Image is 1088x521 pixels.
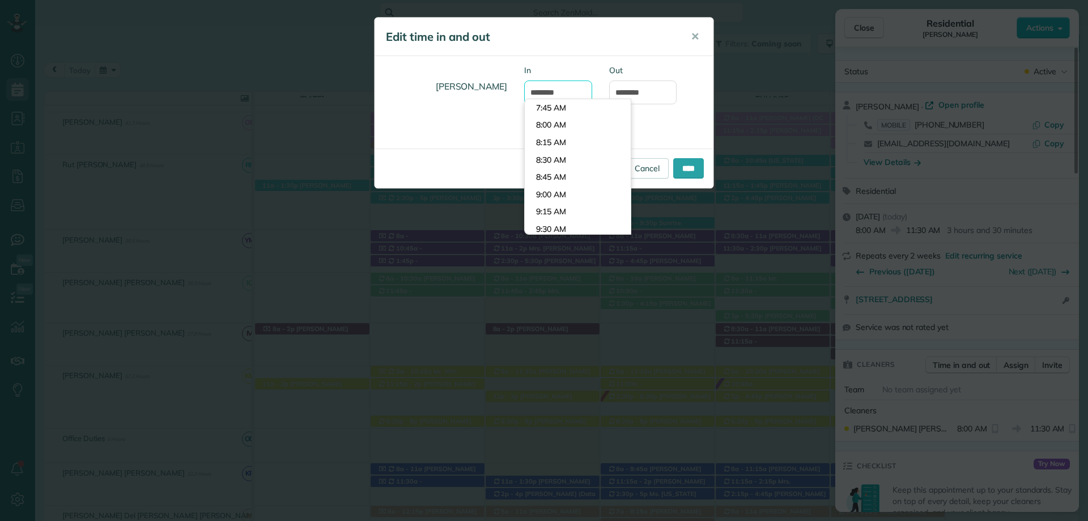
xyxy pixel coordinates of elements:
li: 9:30 AM [525,221,631,238]
label: Out [609,65,677,76]
li: 9:00 AM [525,186,631,204]
span: ✕ [691,30,699,43]
li: 8:00 AM [525,116,631,134]
a: Cancel [626,158,669,179]
li: 8:45 AM [525,168,631,186]
h4: [PERSON_NAME] [383,70,507,103]
li: 8:15 AM [525,134,631,151]
li: 9:15 AM [525,203,631,221]
li: 8:30 AM [525,151,631,169]
label: In [524,65,592,76]
h5: Edit time in and out [386,29,675,45]
li: 7:45 AM [525,99,631,117]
